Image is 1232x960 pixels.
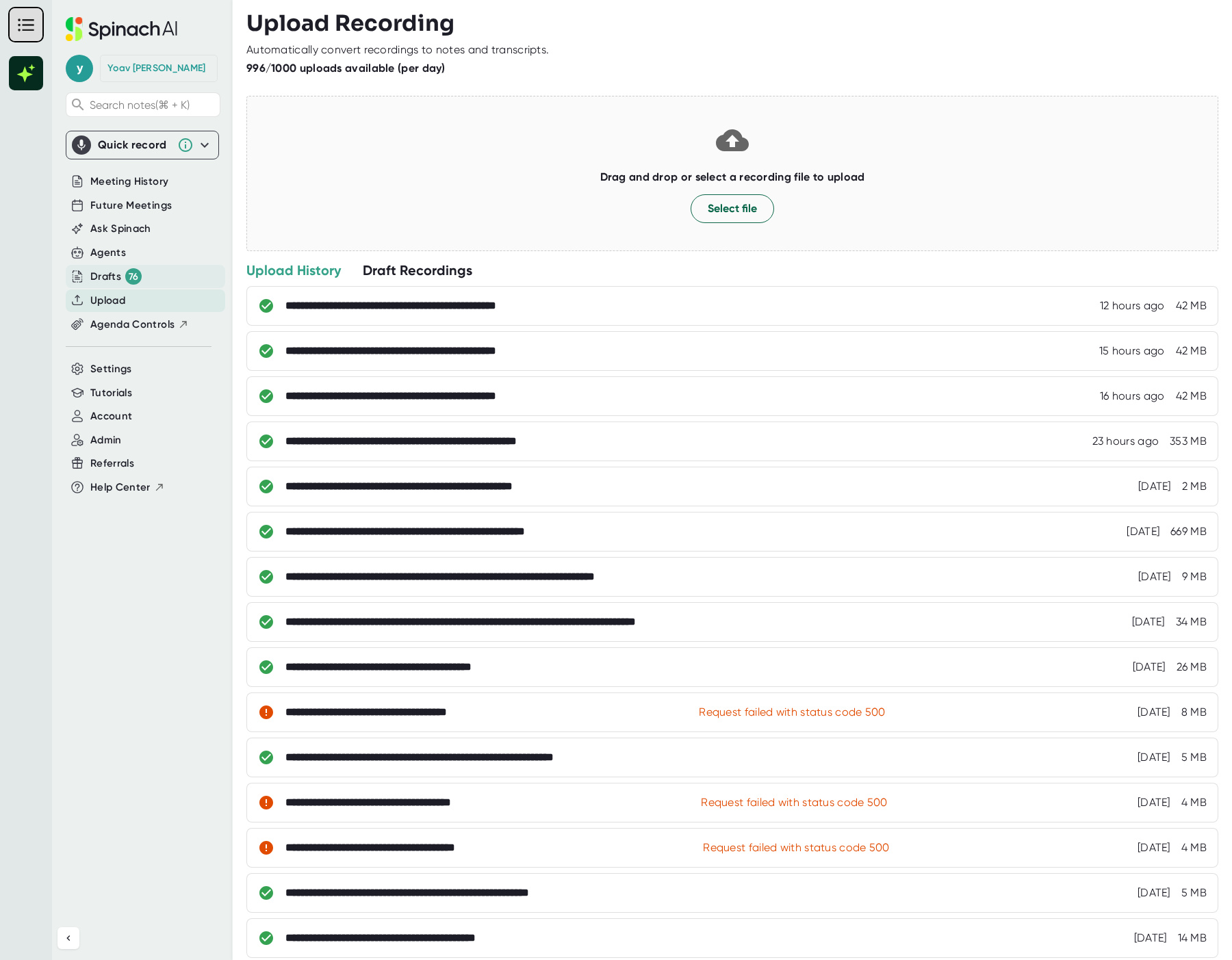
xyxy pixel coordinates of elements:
div: 8/12/2025, 12:41:55 PM [1127,525,1159,539]
div: 42 MB [1176,389,1207,403]
div: Draft Recordings [363,261,472,279]
div: 76 [125,268,142,285]
div: Yoav Grossman [107,62,205,75]
div: 5 MB [1181,751,1207,764]
div: 34 MB [1176,615,1207,629]
div: 4 MB [1181,841,1207,855]
button: Select file [691,194,774,223]
div: 353 MB [1170,434,1207,448]
div: Automatically convert recordings to notes and transcripts. [246,43,549,57]
div: 6/10/2025, 8:45:36 AM [1133,660,1166,674]
div: 4 MB [1181,796,1207,809]
div: 9 MB [1182,570,1207,584]
h3: Upload Recording [246,10,1218,36]
div: 6/9/2025, 4:17:03 PM [1138,886,1170,900]
div: Quick record [98,138,170,152]
div: 2 MB [1182,480,1207,493]
span: Select file [708,200,757,217]
div: 9/16/2025, 5:10:25 PM [1100,389,1165,403]
span: Search notes (⌘ + K) [90,99,216,112]
b: Drag and drop or select a recording file to upload [600,170,865,183]
div: 5 MB [1181,886,1207,900]
div: 669 MB [1170,525,1207,539]
div: 8/24/2025, 8:20:08 AM [1138,480,1171,493]
div: 6/10/2025, 7:46:07 AM [1138,841,1170,855]
div: 14 MB [1178,931,1207,945]
button: Future Meetings [90,198,172,213]
b: 996/1000 uploads available (per day) [246,62,446,75]
button: Agents [90,245,126,261]
div: 6/10/2025, 8:40:50 AM [1138,705,1170,719]
button: Ask Spinach [90,221,151,237]
div: 6/10/2025, 7:47:48 AM [1138,751,1170,764]
div: 26 MB [1177,660,1207,674]
div: Request failed with status code 500 [699,705,886,719]
button: Agenda Controls [90,317,189,333]
div: 8 MB [1181,705,1207,719]
div: 42 MB [1176,344,1207,358]
button: Tutorials [90,385,132,401]
button: Help Center [90,480,165,495]
div: 6/10/2025, 7:47:31 AM [1138,796,1170,809]
button: Drafts 76 [90,268,142,285]
div: Request failed with status code 500 [703,841,890,855]
div: 9/16/2025, 8:37:07 PM [1100,299,1165,313]
div: 6/18/2025, 11:40:37 AM [1132,615,1165,629]
div: Request failed with status code 500 [701,796,888,809]
button: Referrals [90,456,134,471]
span: y [66,55,93,82]
button: Collapse sidebar [57,927,79,949]
button: Admin [90,432,122,448]
div: Quick record [72,131,213,159]
span: Agenda Controls [90,317,175,333]
div: 7/2/2025, 12:57:08 PM [1138,570,1171,584]
button: Meeting History [90,174,168,190]
button: Account [90,408,132,424]
button: Settings [90,361,132,377]
div: Drafts [90,268,142,285]
div: 9/16/2025, 9:20:10 AM [1092,434,1159,448]
div: 9/16/2025, 5:18:52 PM [1099,344,1165,358]
button: Upload [90,293,125,309]
div: 42 MB [1176,299,1207,313]
div: 6/9/2025, 4:11:37 PM [1134,931,1167,945]
span: Help Center [90,480,151,495]
div: Upload History [246,261,341,279]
